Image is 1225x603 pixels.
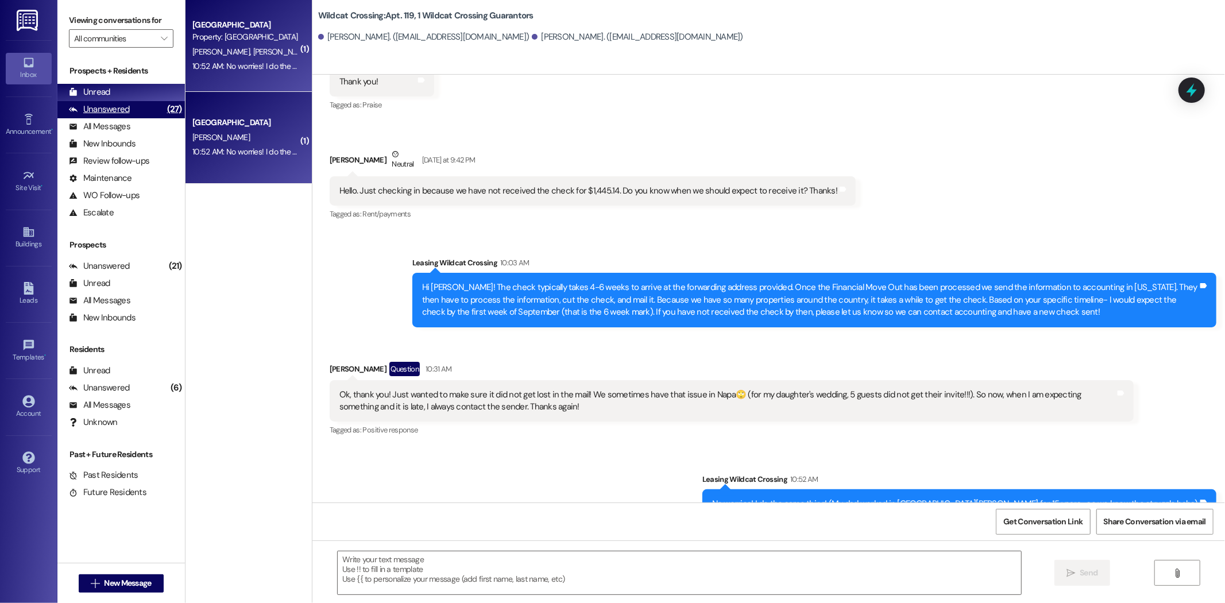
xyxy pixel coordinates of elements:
[6,392,52,423] a: Account
[69,138,136,150] div: New Inbounds
[389,362,420,376] div: Question
[192,117,299,129] div: [GEOGRAPHIC_DATA]
[330,148,856,176] div: [PERSON_NAME]
[161,34,167,43] i: 
[330,362,1134,380] div: [PERSON_NAME]
[330,206,856,222] div: Tagged as:
[69,399,130,411] div: All Messages
[1104,516,1206,528] span: Share Conversation via email
[69,486,146,498] div: Future Residents
[192,19,299,31] div: [GEOGRAPHIC_DATA]
[69,416,118,428] div: Unknown
[192,47,253,57] span: [PERSON_NAME]
[253,47,310,57] span: [PERSON_NAME]
[6,166,52,197] a: Site Visit •
[69,155,149,167] div: Review follow-ups
[6,335,52,366] a: Templates •
[497,257,530,269] div: 10:03 AM
[422,281,1198,318] div: Hi [PERSON_NAME]! The check typically takes 4-6 weeks to arrive at the forwarding address provide...
[168,379,185,397] div: (6)
[1054,560,1110,586] button: Send
[57,449,185,461] div: Past + Future Residents
[192,146,676,157] div: 10:52 AM: No worries! I do the same thing! (My dad worked in [GEOGRAPHIC_DATA][PERSON_NAME] for 1...
[57,343,185,355] div: Residents
[6,222,52,253] a: Buildings
[1066,569,1075,578] i: 
[192,31,299,43] div: Property: [GEOGRAPHIC_DATA]
[412,257,1216,273] div: Leasing Wildcat Crossing
[164,100,185,118] div: (27)
[69,121,130,133] div: All Messages
[69,365,110,377] div: Unread
[79,574,164,593] button: New Message
[69,295,130,307] div: All Messages
[69,172,132,184] div: Maintenance
[69,86,110,98] div: Unread
[702,473,1216,489] div: Leasing Wildcat Crossing
[6,279,52,310] a: Leads
[69,103,130,115] div: Unanswered
[57,65,185,77] div: Prospects + Residents
[532,31,743,43] div: [PERSON_NAME]. ([EMAIL_ADDRESS][DOMAIN_NAME])
[69,312,136,324] div: New Inbounds
[192,61,676,71] div: 10:52 AM: No worries! I do the same thing! (My dad worked in [GEOGRAPHIC_DATA][PERSON_NAME] for 1...
[1080,567,1098,579] span: Send
[44,351,46,360] span: •
[389,148,416,172] div: Neutral
[69,11,173,29] label: Viewing conversations for
[419,154,476,166] div: [DATE] at 9:42 PM
[41,182,43,190] span: •
[1096,509,1214,535] button: Share Conversation via email
[57,239,185,251] div: Prospects
[69,382,130,394] div: Unanswered
[330,422,1134,438] div: Tagged as:
[339,185,838,197] div: Hello. Just checking in because we have not received the check for $1,445.14. Do you know when we...
[91,579,99,588] i: 
[6,53,52,84] a: Inbox
[339,389,1115,413] div: Ok, thank you! Just wanted to make sure it did not get lost in the mail! We sometimes have that i...
[363,209,411,219] span: Rent/payments
[423,363,452,375] div: 10:31 AM
[996,509,1090,535] button: Get Conversation Link
[69,190,140,202] div: WO Follow-ups
[74,29,155,48] input: All communities
[166,257,185,275] div: (21)
[330,96,434,113] div: Tagged as:
[17,10,40,31] img: ResiDesk Logo
[69,260,130,272] div: Unanswered
[104,577,151,589] span: New Message
[363,100,382,110] span: Praise
[339,76,378,88] div: Thank you!
[1003,516,1083,528] span: Get Conversation Link
[69,469,138,481] div: Past Residents
[69,207,114,219] div: Escalate
[318,10,534,22] b: Wildcat Crossing: Apt. 119, 1 Wildcat Crossing Guarantors
[1173,569,1181,578] i: 
[6,448,52,479] a: Support
[318,31,530,43] div: [PERSON_NAME]. ([EMAIL_ADDRESS][DOMAIN_NAME])
[192,132,250,142] span: [PERSON_NAME]
[712,498,1198,510] div: No worries! I do the same thing! (My dad worked in [GEOGRAPHIC_DATA][PERSON_NAME] for 15 years- s...
[363,425,418,435] span: Positive response
[787,473,818,485] div: 10:52 AM
[69,277,110,289] div: Unread
[51,126,53,134] span: •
